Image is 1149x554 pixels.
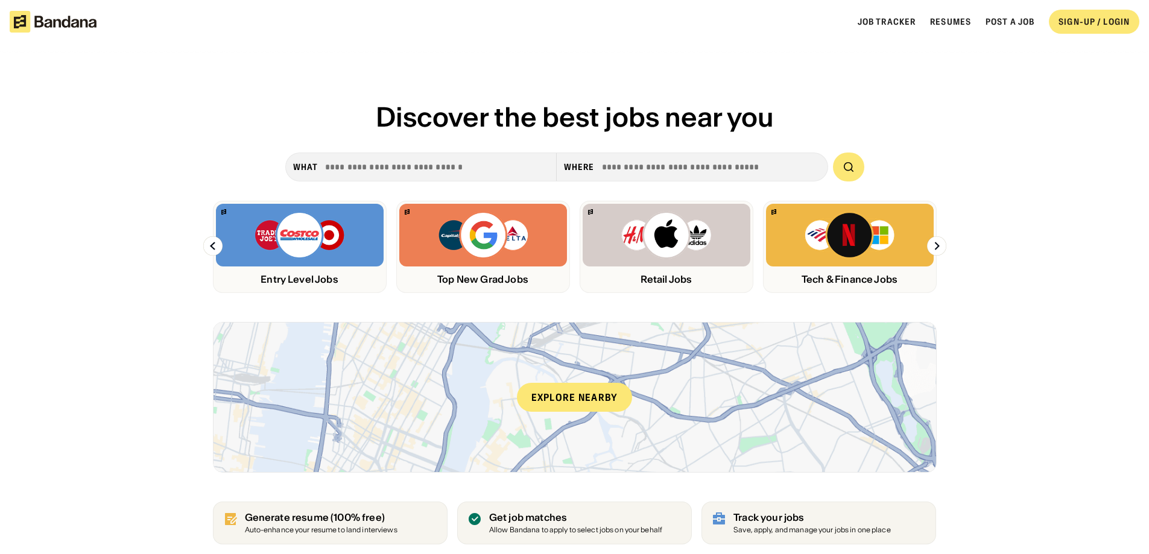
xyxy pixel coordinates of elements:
div: Explore nearby [517,383,633,412]
a: Explore nearby [214,323,936,472]
img: Bandana logo [588,209,593,215]
div: Tech & Finance Jobs [766,274,934,285]
span: Discover the best jobs near you [376,100,774,134]
div: Allow Bandana to apply to select jobs on your behalf [489,526,662,534]
img: Bandana logo [771,209,776,215]
a: Track your jobs Save, apply, and manage your jobs in one place [701,502,936,544]
a: Resumes [930,16,971,27]
a: Bandana logoBank of America, Netflix, Microsoft logosTech & Finance Jobs [763,201,937,293]
div: what [293,162,318,172]
div: Track your jobs [733,512,891,523]
div: Generate resume [245,512,397,523]
div: Where [564,162,595,172]
a: Bandana logoH&M, Apply, Adidas logosRetail Jobs [580,201,753,293]
a: Post a job [986,16,1034,27]
div: Entry Level Jobs [216,274,384,285]
span: (100% free) [331,511,385,523]
img: Trader Joe’s, Costco, Target logos [254,211,346,259]
div: Auto-enhance your resume to land interviews [245,526,397,534]
div: Get job matches [489,512,662,523]
img: Bandana logotype [10,11,97,33]
a: Job Tracker [858,16,916,27]
img: Left Arrow [203,236,223,256]
img: Bank of America, Netflix, Microsoft logos [804,211,895,259]
a: Generate resume (100% free)Auto-enhance your resume to land interviews [213,502,448,544]
a: Bandana logoCapital One, Google, Delta logosTop New Grad Jobs [396,201,570,293]
div: Retail Jobs [583,274,750,285]
img: Right Arrow [927,236,946,256]
div: SIGN-UP / LOGIN [1059,16,1130,27]
div: Save, apply, and manage your jobs in one place [733,526,891,534]
a: Bandana logoTrader Joe’s, Costco, Target logosEntry Level Jobs [213,201,387,293]
div: Top New Grad Jobs [399,274,567,285]
img: Bandana logo [221,209,226,215]
img: Capital One, Google, Delta logos [437,211,529,259]
img: H&M, Apply, Adidas logos [621,211,712,259]
img: Bandana logo [405,209,410,215]
a: Get job matches Allow Bandana to apply to select jobs on your behalf [457,502,692,544]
